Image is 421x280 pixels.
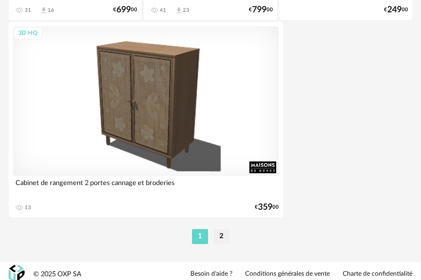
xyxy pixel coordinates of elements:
[213,229,230,244] li: 2
[258,204,272,211] span: 359
[113,6,137,13] div: € 00
[190,270,232,278] a: Besoin d'aide ?
[25,7,31,13] div: 31
[48,7,54,13] div: 16
[255,204,279,211] div: € 00
[33,270,82,279] div: © 2025 OXP SA
[249,6,273,13] div: € 00
[13,176,279,197] div: Cabinet de rangement 2 portes cannage et broderies
[183,7,189,13] div: 23
[160,7,166,13] div: 41
[245,270,330,278] a: Conditions générales de vente
[192,229,208,244] li: 1
[116,6,131,13] span: 699
[40,6,48,14] span: Download icon
[175,6,183,14] span: Download icon
[13,27,42,40] div: 3D HQ
[9,22,283,217] a: 3D HQ Cabinet de rangement 2 portes cannage et broderies 13 €35900
[384,6,408,13] div: € 00
[252,6,267,13] span: 799
[343,270,412,278] a: Charte de confidentialité
[25,204,31,211] div: 13
[387,6,402,13] span: 249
